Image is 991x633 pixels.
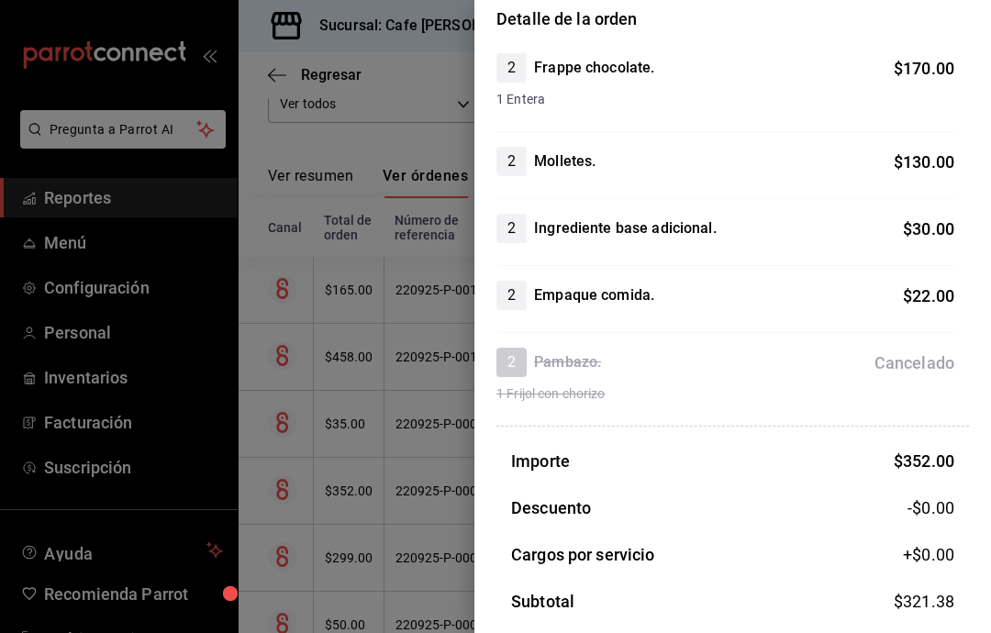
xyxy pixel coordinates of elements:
h4: Frappe chocolate. [534,57,654,79]
span: 2 [496,217,527,239]
span: 2 [496,351,527,373]
span: 1 Entera [496,90,954,109]
span: $ 30.00 [903,219,954,239]
span: $ 352.00 [894,451,954,471]
span: +$ 0.00 [903,542,954,567]
span: 2 [496,150,527,172]
span: 2 [496,284,527,306]
span: -$0.00 [907,495,954,520]
h3: Subtotal [511,589,574,614]
span: 2 [496,57,527,79]
h4: Empaque comida. [534,284,654,306]
h3: Descuento [511,495,591,520]
h4: Ingrediente base adicional. [534,217,717,239]
span: $ 170.00 [894,59,954,78]
span: $ 321.38 [894,592,954,611]
h4: Pambazo. [534,351,601,373]
span: 1 Frijol con chorizo [496,384,954,404]
h4: Molletes. [534,150,596,172]
span: $ 130.00 [894,152,954,172]
span: $ 22.00 [903,286,954,305]
h3: Importe [511,449,570,473]
h3: Cargos por servicio [511,542,655,567]
div: Cancelado [874,350,954,375]
h3: Detalle de la orden [496,6,969,31]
